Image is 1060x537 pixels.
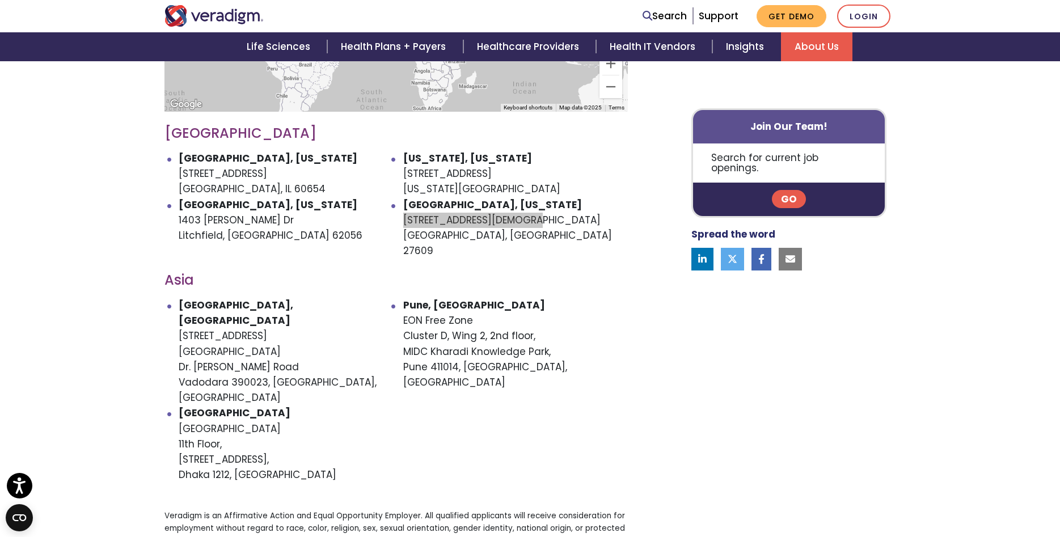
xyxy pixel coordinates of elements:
[179,197,403,259] li: 1403 [PERSON_NAME] Dr Litchfield, [GEOGRAPHIC_DATA] 62056
[179,198,357,212] strong: [GEOGRAPHIC_DATA], [US_STATE]
[643,9,687,24] a: Search
[179,298,293,327] strong: [GEOGRAPHIC_DATA], [GEOGRAPHIC_DATA]
[179,405,403,483] li: [GEOGRAPHIC_DATA] 11th Floor, [STREET_ADDRESS], Dhaka 1212, [GEOGRAPHIC_DATA]
[504,104,552,112] button: Keyboard shortcuts
[757,5,826,27] a: Get Demo
[167,97,205,112] img: Google
[179,298,403,405] li: [STREET_ADDRESS] [GEOGRAPHIC_DATA] Dr. [PERSON_NAME] Road Vadodara 390023, [GEOGRAPHIC_DATA], [GE...
[599,52,622,75] button: Zoom in
[403,151,532,165] strong: [US_STATE], [US_STATE]
[179,151,403,197] li: [STREET_ADDRESS] [GEOGRAPHIC_DATA], IL 60654
[712,32,781,61] a: Insights
[164,125,628,142] h3: [GEOGRAPHIC_DATA]
[772,191,806,209] a: Go
[691,228,775,242] strong: Spread the word
[463,32,596,61] a: Healthcare Providers
[164,5,264,27] img: Veradigm logo
[403,198,582,212] strong: [GEOGRAPHIC_DATA], [US_STATE]
[596,32,712,61] a: Health IT Vendors
[781,32,852,61] a: About Us
[609,104,624,111] a: Terms (opens in new tab)
[179,406,290,420] strong: [GEOGRAPHIC_DATA]
[164,272,628,289] h3: Asia
[599,75,622,98] button: Zoom out
[699,9,738,23] a: Support
[403,151,628,197] li: [STREET_ADDRESS] [US_STATE][GEOGRAPHIC_DATA]
[403,197,628,259] li: [STREET_ADDRESS][DEMOGRAPHIC_DATA] [GEOGRAPHIC_DATA], [GEOGRAPHIC_DATA] 27609
[559,104,602,111] span: Map data ©2025
[233,32,327,61] a: Life Sciences
[837,5,890,28] a: Login
[403,298,628,405] li: EON Free Zone Cluster D, Wing 2, 2nd floor, MIDC Kharadi Knowledge Park, Pune 411014, [GEOGRAPHIC...
[179,151,357,165] strong: [GEOGRAPHIC_DATA], [US_STATE]
[6,504,33,531] button: Open CMP widget
[403,298,545,312] strong: Pune, [GEOGRAPHIC_DATA]
[167,97,205,112] a: Open this area in Google Maps (opens a new window)
[750,120,827,133] strong: Join Our Team!
[693,143,885,183] p: Search for current job openings.
[327,32,463,61] a: Health Plans + Payers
